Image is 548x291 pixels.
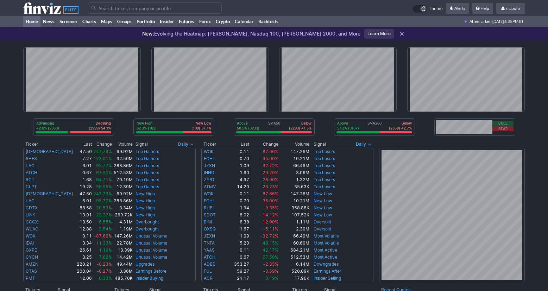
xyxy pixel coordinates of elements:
[204,226,216,232] a: OXSQ
[225,190,250,197] td: 0.11
[23,16,40,27] a: Home
[26,163,34,168] a: LAC
[76,254,92,261] td: 3.25
[225,155,250,162] td: 0.70
[225,268,250,275] td: 59.27
[112,254,133,261] td: 14.42M
[204,205,214,210] a: RUBI
[225,162,250,169] td: 1.09
[496,3,525,14] a: rraponi
[136,268,166,274] a: Earnings Before
[204,254,215,260] a: ATCH
[26,276,35,281] a: PMT
[260,156,278,161] span: -35.00%
[314,268,341,274] a: Earnings After
[263,247,278,253] span: 42.17%
[191,121,211,126] p: New Low
[142,30,360,37] p: Evolving the Heatmap: [PERSON_NAME], Nasdaq 100, [PERSON_NAME] 2000, and More
[225,141,250,148] th: Last
[134,16,157,27] a: Portfolio
[279,254,310,261] td: 512.53M
[314,141,326,147] span: Signal
[225,254,250,261] td: 0.67
[76,183,92,190] td: 19.28
[314,163,335,168] a: Top Losers
[26,170,37,175] a: ATCH
[136,261,155,267] a: Upgrades
[204,240,215,246] a: TNFA
[176,16,197,27] a: Futures
[314,156,335,161] a: Top Losers
[89,121,111,126] p: Declining
[260,163,278,168] span: -32.72%
[289,126,311,131] p: (2293) 41.5%
[279,155,310,162] td: 10.21M
[112,268,133,275] td: 3.36M
[99,219,112,224] span: 6.55%
[263,268,278,274] span: -0.59%
[99,254,112,260] span: 7.62%
[263,226,278,232] span: -5.11%
[76,204,92,211] td: 88.58
[76,247,92,254] td: 26.61
[314,219,331,224] a: Oversold
[263,205,278,210] span: -9.35%
[112,176,133,183] td: 70.19M
[204,219,212,224] a: BINI
[112,190,133,197] td: 69.92M
[279,219,310,226] td: 1.11M
[314,198,332,203] a: New Low
[314,247,337,253] a: Most Active
[23,141,76,148] th: Ticker
[76,211,92,219] td: 13.91
[263,254,278,260] span: 67.50%
[364,29,394,39] a: Learn More
[201,141,225,148] th: Ticker
[389,126,412,131] p: (2359) 42.7%
[112,162,133,169] td: 288.86M
[225,275,250,282] td: 21.17
[279,268,310,275] td: 520.09K
[57,16,80,27] a: Screener
[112,169,133,176] td: 512.53M
[97,268,112,274] span: -0.27%
[112,226,133,233] td: 1.19M
[279,233,310,240] td: 66.49M
[279,247,310,254] td: 684.21M
[472,3,493,14] a: Help
[93,149,112,154] span: 247.73%
[76,190,92,197] td: 47.50
[314,191,332,196] a: New Low
[204,276,213,281] a: ACR
[112,204,133,211] td: 3.34M
[314,149,335,154] a: Top Losers
[112,233,133,240] td: 147.26M
[80,16,99,27] a: Charts
[115,16,134,27] a: Groups
[76,233,92,240] td: 0.11
[191,126,211,131] p: (100) 37.7%
[314,233,339,239] a: Most Volatile
[26,198,34,203] a: LAC
[225,240,250,247] td: 5.20
[197,16,213,27] a: Forex
[263,240,278,246] span: 48.15%
[204,184,216,189] a: ATMV
[279,176,310,183] td: 1.32M
[99,247,112,253] span: 1.19%
[157,16,176,27] a: Insider
[279,211,310,219] td: 107.52K
[136,226,159,232] a: Overbought
[26,177,34,182] a: RCT
[176,141,196,148] button: Signals interval
[88,2,222,14] input: Search
[26,268,37,274] a: CTAS
[225,261,250,268] td: 353.27
[260,184,278,189] span: -23.23%
[237,126,259,131] p: 58.5% (3233)
[76,141,92,148] th: Last
[204,212,216,217] a: SDOT
[26,212,35,217] a: LINK
[93,156,112,161] span: 123.01%
[225,169,250,176] td: 1.60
